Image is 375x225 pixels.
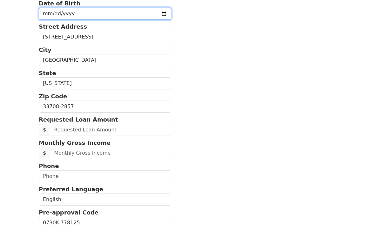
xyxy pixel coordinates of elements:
[39,0,80,7] strong: Date of Birth
[39,139,171,147] p: Monthly Gross Income
[39,147,50,159] span: $
[39,31,171,43] input: Street Address
[39,93,67,100] strong: Zip Code
[39,163,59,170] strong: Phone
[39,186,103,193] strong: Preferred Language
[39,24,87,30] strong: Street Address
[50,124,171,136] input: Requested Loan Amount
[39,101,171,113] input: Zip Code
[39,124,50,136] span: $
[39,47,51,53] strong: City
[39,116,118,123] strong: Requested Loan Amount
[39,209,99,216] strong: Pre-approval Code
[39,70,56,77] strong: State
[39,54,171,67] input: City
[39,171,171,183] input: Phone
[50,147,171,159] input: Monthly Gross Income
